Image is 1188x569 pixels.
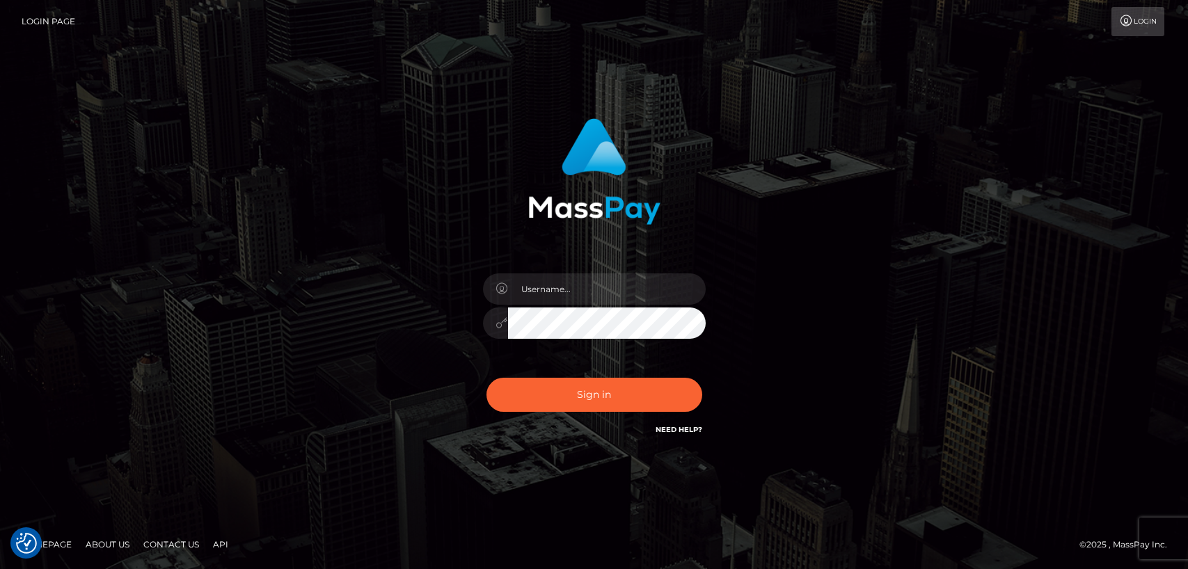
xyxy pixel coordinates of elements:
button: Consent Preferences [16,533,37,554]
a: API [207,534,234,555]
img: Revisit consent button [16,533,37,554]
a: Homepage [15,534,77,555]
a: Login [1111,7,1164,36]
a: Contact Us [138,534,205,555]
a: Need Help? [656,425,702,434]
button: Sign in [486,378,702,412]
a: Login Page [22,7,75,36]
a: About Us [80,534,135,555]
input: Username... [508,273,706,305]
div: © 2025 , MassPay Inc. [1079,537,1178,552]
img: MassPay Login [528,118,660,225]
